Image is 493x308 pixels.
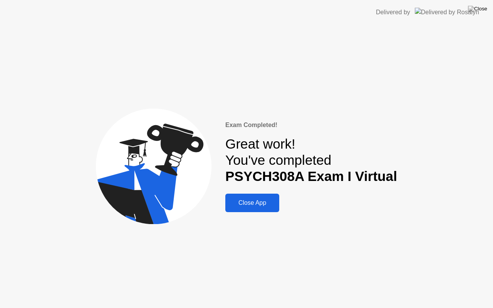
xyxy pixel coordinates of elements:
div: Close App [228,199,277,206]
div: Delivered by [376,8,410,17]
img: Delivered by Rosalyn [415,8,479,17]
b: PSYCH308A Exam I Virtual [225,169,397,184]
img: Close [468,6,487,12]
button: Close App [225,194,279,212]
div: Great work! You've completed [225,136,397,185]
div: Exam Completed! [225,121,397,130]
